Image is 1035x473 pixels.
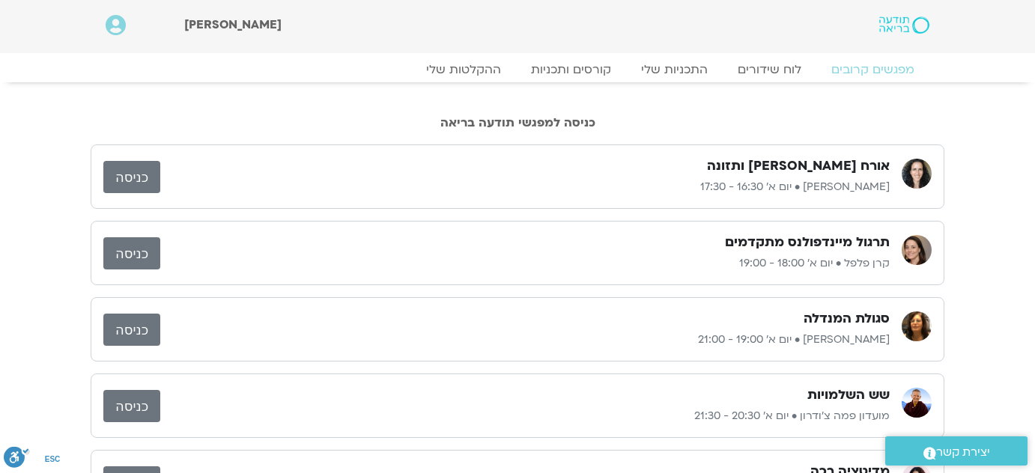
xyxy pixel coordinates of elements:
h3: אורח [PERSON_NAME] ותזונה [707,157,890,175]
a: כניסה [103,237,160,269]
a: כניסה [103,314,160,346]
a: כניסה [103,161,160,193]
a: כניסה [103,390,160,422]
img: רונית הולנדר [902,311,932,341]
h3: שש השלמויות [807,386,890,404]
h3: תרגול מיינדפולנס מתקדמים [725,234,890,251]
span: יצירת קשר [936,442,990,463]
p: [PERSON_NAME] • יום א׳ 19:00 - 21:00 [160,331,890,349]
span: [PERSON_NAME] [184,16,282,33]
img: הילה אפללו [902,159,932,189]
p: מועדון פמה צ'ודרון • יום א׳ 20:30 - 21:30 [160,407,890,425]
img: קרן פלפל [902,235,932,265]
img: מועדון פמה צ'ודרון [902,388,932,418]
a: מפגשים קרובים [816,62,929,77]
p: קרן פלפל • יום א׳ 18:00 - 19:00 [160,254,890,272]
nav: Menu [106,62,929,77]
p: [PERSON_NAME] • יום א׳ 16:30 - 17:30 [160,178,890,196]
a: לוח שידורים [723,62,816,77]
a: התכניות שלי [626,62,723,77]
a: יצירת קשר [885,436,1028,466]
a: קורסים ותכניות [516,62,626,77]
a: ההקלטות שלי [411,62,516,77]
h3: סגולת המנדלה [804,310,890,328]
h2: כניסה למפגשי תודעה בריאה [91,116,944,129]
